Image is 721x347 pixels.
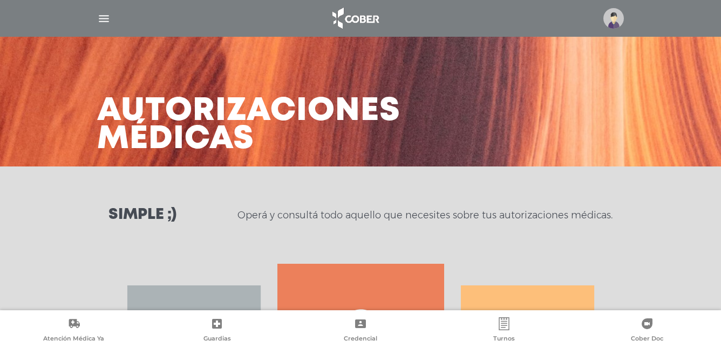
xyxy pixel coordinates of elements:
[327,5,383,31] img: logo_cober_home-white.png
[432,317,576,345] a: Turnos
[603,8,624,29] img: profile-placeholder.svg
[97,12,111,25] img: Cober_menu-lines-white.svg
[97,97,400,154] h3: Autorizaciones médicas
[203,335,231,344] span: Guardias
[289,317,432,345] a: Credencial
[146,317,289,345] a: Guardias
[575,317,719,345] a: Cober Doc
[631,335,663,344] span: Cober Doc
[237,209,613,222] p: Operá y consultá todo aquello que necesites sobre tus autorizaciones médicas.
[108,208,176,223] h3: Simple ;)
[2,317,146,345] a: Atención Médica Ya
[493,335,515,344] span: Turnos
[43,335,104,344] span: Atención Médica Ya
[344,335,377,344] span: Credencial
